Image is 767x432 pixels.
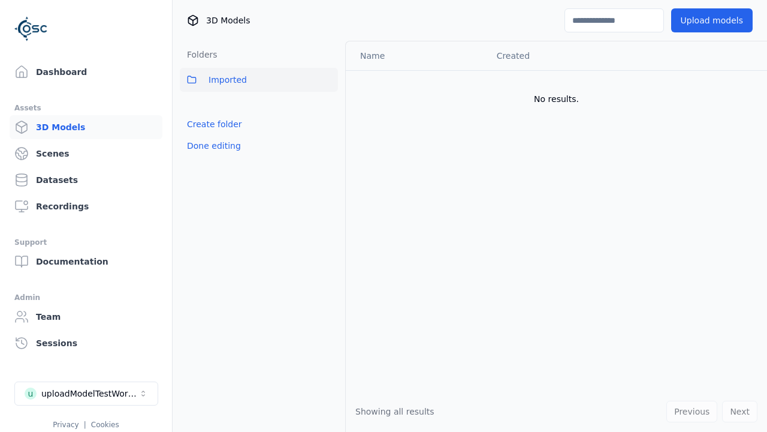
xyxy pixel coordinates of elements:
[53,421,78,429] a: Privacy
[10,60,162,84] a: Dashboard
[346,41,487,70] th: Name
[25,388,37,400] div: u
[346,70,767,128] td: No results.
[206,14,250,26] span: 3D Models
[180,68,338,92] button: Imported
[209,73,247,87] span: Imported
[84,421,86,429] span: |
[10,142,162,166] a: Scenes
[180,135,248,157] button: Done editing
[10,250,162,274] a: Documentation
[355,407,434,416] span: Showing all results
[91,421,119,429] a: Cookies
[10,115,162,139] a: 3D Models
[10,168,162,192] a: Datasets
[671,8,753,32] button: Upload models
[10,331,162,355] a: Sessions
[41,388,138,400] div: uploadModelTestWorkspace
[14,12,48,46] img: Logo
[14,101,158,115] div: Assets
[180,49,218,61] h3: Folders
[180,113,249,135] button: Create folder
[14,382,158,406] button: Select a workspace
[14,235,158,250] div: Support
[187,118,242,130] a: Create folder
[10,194,162,218] a: Recordings
[10,305,162,329] a: Team
[14,290,158,305] div: Admin
[487,41,632,70] th: Created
